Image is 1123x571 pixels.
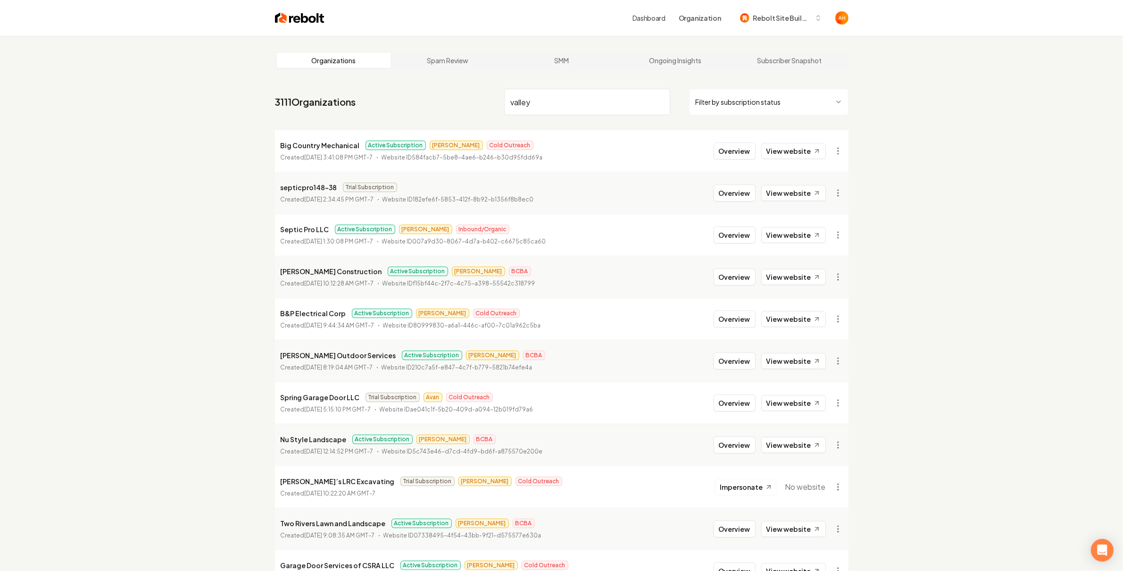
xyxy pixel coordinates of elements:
p: B&P Electrical Corp [281,308,346,319]
time: [DATE] 12:14:52 PM GMT-7 [305,448,374,455]
span: Cold Outreach [473,309,520,318]
p: Created [281,153,373,162]
p: Created [281,447,374,456]
a: View website [761,269,826,285]
span: BCBA [509,267,531,276]
span: Active Subscription [391,519,452,528]
button: Overview [714,521,756,537]
p: septicpro148-38 [281,182,337,193]
span: [PERSON_NAME] [452,267,505,276]
button: Overview [714,437,756,453]
span: [PERSON_NAME] [465,561,518,570]
img: Rebolt Logo [275,11,324,25]
input: Search by name or ID [504,89,670,115]
span: [PERSON_NAME] [458,477,512,486]
p: Created [281,363,373,372]
time: [DATE] 9:44:34 AM GMT-7 [305,322,374,329]
a: View website [761,353,826,369]
a: 3111Organizations [275,95,356,109]
p: Garage Door Services of CSRA LLC [281,560,395,571]
p: Created [281,195,374,204]
p: Website ID 007a9d30-8067-4d7a-b402-c6675c85ca60 [382,237,546,246]
button: Overview [714,353,756,369]
p: Two Rivers Lawn and Landscape [281,518,386,529]
span: Cold Outreach [516,477,562,486]
a: View website [761,521,826,537]
p: Big Country Mechanical [281,140,360,151]
span: Trial Subscription [343,183,397,192]
button: Overview [714,143,756,160]
p: Spring Garage Door LLC [281,392,360,403]
a: View website [761,311,826,327]
p: Created [281,531,375,540]
p: Created [281,237,374,246]
span: Impersonate [720,482,763,492]
time: [DATE] 1:30:08 PM GMT-7 [305,238,374,245]
time: [DATE] 9:08:35 AM GMT-7 [305,532,375,539]
img: Anthony Hurgoi [835,11,848,25]
button: Open user button [835,11,848,25]
p: Nu Style Landscape [281,434,347,445]
time: [DATE] 5:15:10 PM GMT-7 [305,406,371,413]
span: Cold Outreach [446,393,493,402]
button: Overview [714,227,756,244]
span: Rebolt Site Builder [753,13,811,23]
span: [PERSON_NAME] [416,435,470,444]
p: Website ID 210c7a5f-e847-4c7f-b779-5821b74efe4a [382,363,532,372]
span: Avan [424,393,442,402]
p: Septic Pro LLC [281,224,329,235]
a: View website [761,395,826,411]
button: Overview [714,395,756,411]
time: [DATE] 10:12:28 AM GMT-7 [305,280,374,287]
span: Active Subscription [335,225,395,234]
span: Active Subscription [352,309,412,318]
span: Trial Subscription [366,393,420,402]
a: Spam Review [391,53,505,68]
button: Overview [714,311,756,327]
time: [DATE] 10:22:20 AM GMT-7 [305,490,376,497]
span: Active Subscription [402,351,462,360]
a: Organizations [277,53,391,68]
p: [PERSON_NAME] Construction [281,266,382,277]
time: [DATE] 3:41:08 PM GMT-7 [305,154,373,161]
span: [PERSON_NAME] [399,225,452,234]
time: [DATE] 2:34:45 PM GMT-7 [305,196,374,203]
a: View website [761,185,826,201]
span: Cold Outreach [522,561,568,570]
span: Trial Subscription [400,477,455,486]
a: SMM [505,53,619,68]
time: [DATE] 8:19:04 AM GMT-7 [305,364,373,371]
p: [PERSON_NAME] Outdoor Services [281,350,396,361]
a: Ongoing Insights [618,53,732,68]
span: [PERSON_NAME] [430,141,483,150]
span: BCBA [513,519,535,528]
img: Rebolt Site Builder [740,13,749,23]
span: Active Subscription [366,141,426,150]
div: Open Intercom Messenger [1091,539,1114,562]
button: Impersonate [715,479,778,495]
p: Created [281,279,374,288]
a: View website [761,437,826,453]
a: View website [761,143,826,159]
p: Website ID 182efe6f-5853-412f-8b92-b1356f8b8ec0 [383,195,534,204]
p: [PERSON_NAME]’s LRC Excavating [281,476,395,487]
p: Created [281,489,376,498]
p: Created [281,405,371,414]
span: [PERSON_NAME] [456,519,509,528]
a: View website [761,227,826,243]
button: Organization [673,9,727,26]
span: BCBA [474,435,496,444]
p: Website ID 80999830-a6a1-446c-af00-7c01a962c5ba [383,321,541,330]
p: Website ID ae041c1f-5b20-409d-a094-12b019fd79a6 [380,405,533,414]
p: Website ID 07338495-4f54-43bb-9f21-d575577e630a [383,531,541,540]
span: Active Subscription [400,561,461,570]
span: [PERSON_NAME] [416,309,469,318]
span: Cold Outreach [487,141,533,150]
button: Overview [714,185,756,202]
p: Website ID 584facb7-5be8-4ae6-b246-b30d95fdd69a [382,153,543,162]
span: No website [785,481,826,493]
p: Created [281,321,374,330]
p: Website ID 5c743e46-d7cd-4fd9-bd6f-a875570e200e [382,447,543,456]
span: [PERSON_NAME] [466,351,519,360]
button: Overview [714,269,756,285]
